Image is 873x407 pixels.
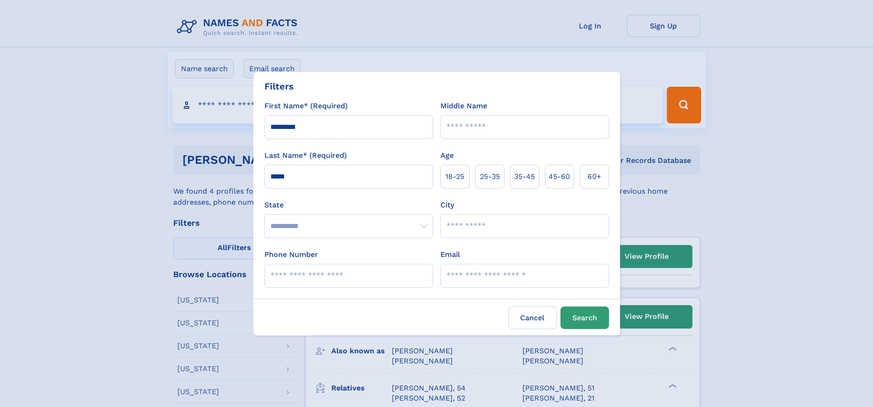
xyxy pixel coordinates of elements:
span: 25‑35 [480,171,500,182]
span: 18‑25 [445,171,464,182]
label: First Name* (Required) [264,100,348,112]
div: Filters [264,79,294,93]
label: Cancel [508,307,557,329]
span: 45‑60 [549,171,570,182]
label: Last Name* (Required) [264,150,347,161]
span: 35‑45 [514,171,535,182]
label: Email [440,249,460,260]
label: State [264,200,433,211]
label: Age [440,150,454,161]
label: Middle Name [440,100,487,112]
span: 60+ [587,171,601,182]
button: Search [560,307,609,329]
label: Phone Number [264,249,318,260]
label: City [440,200,454,211]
